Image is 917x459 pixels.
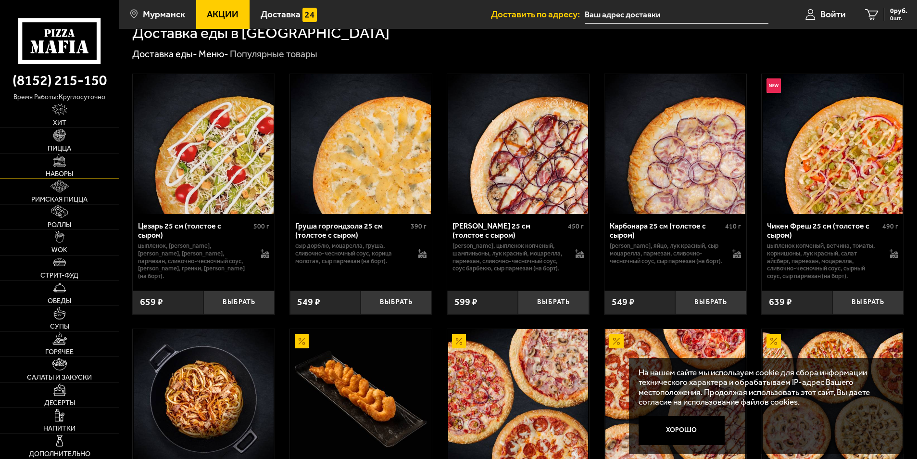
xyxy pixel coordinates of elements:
button: Выбрать [203,291,275,314]
span: 500 г [253,222,269,230]
img: Акционный [452,334,466,348]
span: 639 ₽ [769,297,792,307]
span: 549 ₽ [297,297,320,307]
button: Хорошо [639,416,725,445]
img: Чикен Барбекю 25 см (толстое с сыром) [448,74,588,214]
p: цыпленок копченый, ветчина, томаты, корнишоны, лук красный, салат айсберг, пармезан, моцарелла, с... [767,242,880,280]
a: Доставка еды- [132,48,197,60]
div: Популярные товары [230,48,317,61]
span: Доставить по адресу: [491,10,585,19]
span: 390 г [411,222,427,230]
p: На нашем сайте мы используем cookie для сбора информации технического характера и обрабатываем IP... [639,368,889,407]
span: Салаты и закуски [27,374,92,381]
span: Дополнительно [29,451,90,458]
span: Напитки [43,425,75,432]
span: Доставка [261,10,301,19]
span: 490 г [882,222,898,230]
a: Карбонара 25 см (толстое с сыром) [604,74,746,214]
a: Чикен Барбекю 25 см (толстое с сыром) [447,74,589,214]
div: [PERSON_NAME] 25 см (толстое с сыром) [452,221,565,240]
span: Горячее [45,349,74,356]
span: Десерты [44,400,75,407]
img: Акционный [609,334,624,348]
span: 0 шт. [890,15,907,21]
span: 549 ₽ [612,297,635,307]
img: Новинка [766,78,781,93]
span: Акции [207,10,239,19]
p: цыпленок, [PERSON_NAME], [PERSON_NAME], [PERSON_NAME], пармезан, сливочно-чесночный соус, [PERSON... [138,242,251,280]
span: Хит [53,120,66,127]
span: Пицца [48,145,71,152]
button: Выбрать [361,291,432,314]
img: Груша горгондзола 25 см (толстое с сыром) [291,74,431,214]
span: 599 ₽ [454,297,477,307]
span: 659 ₽ [140,297,163,307]
span: 410 г [725,222,741,230]
span: Обеды [48,298,71,305]
button: Выбрать [518,291,589,314]
span: Супы [50,323,69,330]
img: Акционный [766,334,781,348]
img: Акционный [295,334,309,348]
img: Чикен Фреш 25 см (толстое с сыром) [763,74,903,214]
img: 15daf4d41897b9f0e9f617042186c801.svg [302,8,317,22]
a: Меню- [199,48,228,60]
span: Наборы [46,171,73,178]
div: Чикен Фреш 25 см (толстое с сыром) [767,221,880,240]
span: Римская пицца [31,196,88,203]
span: WOK [51,247,67,254]
a: Цезарь 25 см (толстое с сыром) [133,74,275,214]
span: 0 руб. [890,8,907,14]
img: Цезарь 25 см (толстое с сыром) [134,74,274,214]
span: Стрит-фуд [40,272,78,279]
h1: Доставка еды в [GEOGRAPHIC_DATA] [132,25,389,41]
span: Мурманск [143,10,185,19]
span: 450 г [568,222,584,230]
button: Выбрать [675,291,746,314]
button: Выбрать [832,291,904,314]
div: Цезарь 25 см (толстое с сыром) [138,221,251,240]
img: Карбонара 25 см (толстое с сыром) [605,74,745,214]
div: Груша горгондзола 25 см (толстое с сыром) [295,221,408,240]
p: сыр дорблю, моцарелла, груша, сливочно-чесночный соус, корица молотая, сыр пармезан (на борт). [295,242,409,265]
p: [PERSON_NAME], яйцо, лук красный, сыр Моцарелла, пармезан, сливочно-чесночный соус, сыр пармезан ... [610,242,723,265]
div: Карбонара 25 см (толстое с сыром) [610,221,723,240]
a: Груша горгондзола 25 см (толстое с сыром) [290,74,432,214]
span: Войти [820,10,846,19]
span: Роллы [48,222,71,229]
a: НовинкаЧикен Фреш 25 см (толстое с сыром) [762,74,904,214]
input: Ваш адрес доставки [585,6,768,24]
p: [PERSON_NAME], цыпленок копченый, шампиньоны, лук красный, моцарелла, пармезан, сливочно-чесночны... [452,242,566,273]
